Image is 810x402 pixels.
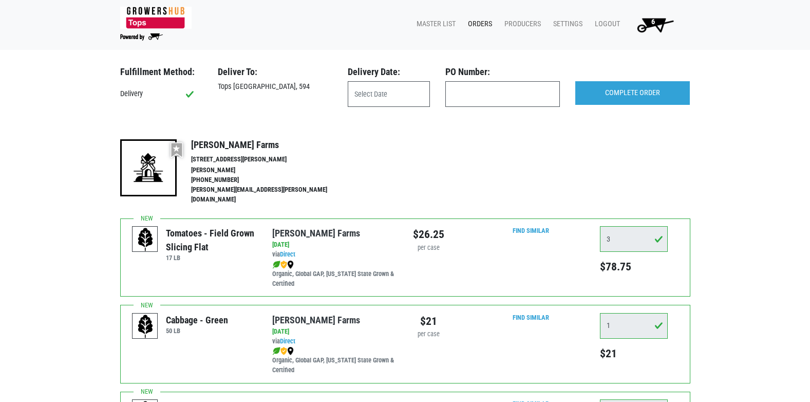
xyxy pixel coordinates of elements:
div: Organic, Global GAP, [US_STATE] State Grown & Certified [272,346,397,375]
h4: [PERSON_NAME] Farms [191,139,349,151]
img: Powered by Big Wheelbarrow [120,33,163,41]
div: via [272,337,397,346]
input: Qty [600,313,668,339]
a: Orders [460,14,496,34]
img: map_marker-0e94453035b3232a4d21701695807de9.png [287,261,294,269]
div: per case [413,243,444,253]
img: leaf-e5c59151409436ccce96b2ca1b28e03c.png [272,347,280,355]
div: Tomatoes - Field Grown Slicing Flat [166,226,257,254]
img: leaf-e5c59151409436ccce96b2ca1b28e03c.png [272,261,280,269]
div: Cabbage - Green [166,313,228,327]
li: [PERSON_NAME] [191,166,349,175]
input: COMPLETE ORDER [575,81,690,105]
li: [PERSON_NAME][EMAIL_ADDRESS][PERSON_NAME][DOMAIN_NAME] [191,185,349,205]
a: Producers [496,14,545,34]
img: Cart [632,14,678,35]
h3: PO Number: [445,66,560,78]
a: Direct [280,250,295,258]
div: $26.25 [413,226,444,243]
div: via [272,250,397,260]
a: [PERSON_NAME] Farms [272,228,360,239]
a: Settings [545,14,587,34]
input: Select Date [348,81,430,107]
img: placeholder-variety-43d6402dacf2d531de610a020419775a.svg [133,227,158,252]
img: 19-7441ae2ccb79c876ff41c34f3bd0da69.png [120,139,177,196]
h5: $78.75 [600,260,668,273]
div: per case [413,330,444,339]
h3: Deliver To: [218,66,332,78]
a: 6 [624,14,682,35]
li: [STREET_ADDRESS][PERSON_NAME] [191,155,349,165]
h6: 50 LB [166,327,228,335]
img: safety-e55c860ca8c00a9c171001a62a92dabd.png [280,261,287,269]
img: safety-e55c860ca8c00a9c171001a62a92dabd.png [280,347,287,355]
h3: Fulfillment Method: [120,66,202,78]
h5: $21 [600,347,668,360]
img: 279edf242af8f9d49a69d9d2afa010fb.png [120,7,192,29]
img: placeholder-variety-43d6402dacf2d531de610a020419775a.svg [133,314,158,339]
a: Master List [408,14,460,34]
span: 6 [651,17,655,26]
img: map_marker-0e94453035b3232a4d21701695807de9.png [287,347,294,355]
h6: 17 LB [166,254,257,262]
div: Organic, Global GAP, [US_STATE] State Grown & Certified [272,260,397,289]
li: [PHONE_NUMBER] [191,175,349,185]
div: $21 [413,313,444,330]
input: Qty [600,226,668,252]
a: Logout [587,14,624,34]
a: Find Similar [513,314,549,321]
div: [DATE] [272,240,397,250]
h3: Delivery Date: [348,66,430,78]
div: [DATE] [272,327,397,337]
a: Find Similar [513,227,549,234]
div: Tops [GEOGRAPHIC_DATA], 594 [210,81,340,93]
a: Direct [280,337,295,345]
a: [PERSON_NAME] Farms [272,315,360,325]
